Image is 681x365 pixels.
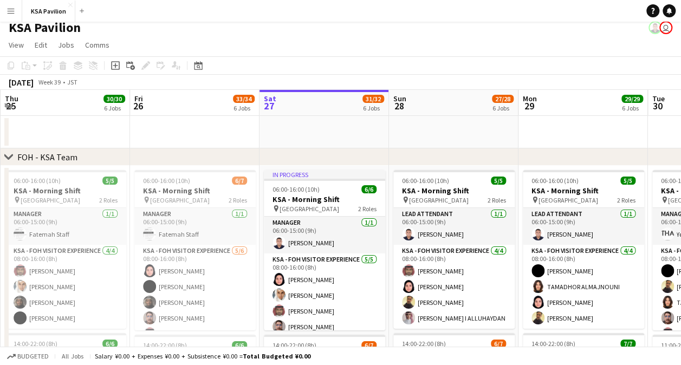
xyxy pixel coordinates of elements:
app-card-role: LEAD ATTENDANT1/106:00-15:00 (9h)[PERSON_NAME] [393,208,515,245]
h3: KSA - Morning Shift [393,186,515,195]
span: 27 [262,100,276,112]
span: 6/7 [232,177,247,185]
a: Edit [30,38,51,52]
span: 06:00-16:00 (10h) [531,177,579,185]
app-card-role: Manager1/106:00-15:00 (9h)Fatemah Staff [134,208,256,245]
span: 5/5 [102,177,118,185]
app-job-card: 06:00-16:00 (10h)5/5KSA - Morning Shift [GEOGRAPHIC_DATA]2 RolesLEAD ATTENDANT1/106:00-15:00 (9h)... [393,170,515,329]
h3: KSA - Morning Shift [523,186,644,195]
h3: KSA - Morning Shift [5,186,126,195]
span: Comms [85,40,109,50]
span: 30 [651,100,665,112]
app-card-role: KSA - FOH Visitor Experience4/408:00-16:00 (8h)[PERSON_NAME][PERSON_NAME][PERSON_NAME][PERSON_NAME] [5,245,126,329]
span: 27/28 [492,95,514,103]
app-job-card: 06:00-16:00 (10h)5/5KSA - Morning Shift [GEOGRAPHIC_DATA]2 RolesLEAD ATTENDANT1/106:00-15:00 (9h)... [523,170,644,329]
h3: KSA - Morning Shift [134,186,256,195]
app-job-card: In progress06:00-16:00 (10h)6/6KSA - Morning Shift [GEOGRAPHIC_DATA]2 RolesManager1/106:00-15:00 ... [264,170,385,330]
button: KSA Pavilion [22,1,75,22]
div: [DATE] [9,77,34,88]
span: Budgeted [17,353,49,360]
span: Tue [652,94,665,103]
span: [GEOGRAPHIC_DATA] [409,196,469,204]
app-card-role: LEAD ATTENDANT1/106:00-15:00 (9h)[PERSON_NAME] [523,208,644,245]
span: 6/7 [491,340,506,348]
div: JST [67,78,77,86]
span: 29 [521,100,537,112]
span: [GEOGRAPHIC_DATA] [150,196,210,204]
span: 14:00-22:00 (8h) [402,340,446,348]
a: Comms [81,38,114,52]
app-card-role: Manager1/106:00-15:00 (9h)Fatemah Staff [5,208,126,245]
app-card-role: Manager1/106:00-15:00 (9h)[PERSON_NAME] [264,217,385,253]
span: 5/5 [491,177,506,185]
div: 6 Jobs [622,104,643,112]
span: Edit [35,40,47,50]
span: 14:00-22:00 (8h) [14,340,57,348]
span: 7/7 [620,340,635,348]
span: 5/5 [620,177,635,185]
span: Sun [393,94,406,103]
span: 06:00-16:00 (10h) [143,177,190,185]
div: 6 Jobs [363,104,384,112]
span: 6/7 [361,341,377,349]
span: 6/6 [232,341,247,349]
span: 2 Roles [617,196,635,204]
app-user-avatar: Asami Saga [659,21,672,34]
span: 14:00-22:00 (8h) [531,340,575,348]
h1: KSA Pavilion [9,19,81,36]
span: 2 Roles [488,196,506,204]
button: Budgeted [5,350,50,362]
span: 30/30 [103,95,125,103]
h3: KSA - Morning Shift [264,194,385,204]
span: Total Budgeted ¥0.00 [243,352,310,360]
app-card-role: KSA - FOH Visitor Experience5/508:00-16:00 (8h)[PERSON_NAME][PERSON_NAME][PERSON_NAME][PERSON_NAME] [264,253,385,353]
div: FOH - KSA Team [17,152,77,162]
span: [GEOGRAPHIC_DATA] [539,196,598,204]
app-job-card: 06:00-16:00 (10h)6/7KSA - Morning Shift [GEOGRAPHIC_DATA]2 RolesManager1/106:00-15:00 (9h)Fatemah... [134,170,256,330]
span: Thu [5,94,18,103]
div: 6 Jobs [234,104,254,112]
span: 14:00-22:00 (8h) [143,341,187,349]
span: 26 [133,100,143,112]
div: In progress [264,170,385,179]
span: 28 [392,100,406,112]
app-job-card: 06:00-16:00 (10h)5/5KSA - Morning Shift [GEOGRAPHIC_DATA]2 RolesManager1/106:00-15:00 (9h)Fatemah... [5,170,126,329]
span: 2 Roles [358,205,377,213]
a: View [4,38,28,52]
a: Jobs [54,38,79,52]
span: Jobs [58,40,74,50]
span: 6/6 [361,185,377,193]
div: 6 Jobs [104,104,125,112]
app-card-role: KSA - FOH Visitor Experience4/408:00-16:00 (8h)[PERSON_NAME]TAMADHOR ALMAJNOUNI[PERSON_NAME][PERS... [523,245,644,329]
span: 06:00-16:00 (10h) [273,185,320,193]
app-card-role: KSA - FOH Visitor Experience4/408:00-16:00 (8h)[PERSON_NAME][PERSON_NAME][PERSON_NAME][PERSON_NAM... [393,245,515,329]
span: Fri [134,94,143,103]
span: View [9,40,24,50]
span: 31/32 [362,95,384,103]
span: 33/34 [233,95,255,103]
span: 6/6 [102,340,118,348]
span: 29/29 [621,95,643,103]
span: 14:00-22:00 (8h) [273,341,316,349]
app-user-avatar: Hussein Al Najjar [648,21,661,34]
span: Week 39 [36,78,63,86]
div: Salary ¥0.00 + Expenses ¥0.00 + Subsistence ¥0.00 = [95,352,310,360]
span: Mon [523,94,537,103]
span: [GEOGRAPHIC_DATA] [280,205,339,213]
span: All jobs [60,352,86,360]
span: Sat [264,94,276,103]
span: 2 Roles [229,196,247,204]
app-card-role: KSA - FOH Visitor Experience5/608:00-16:00 (8h)[PERSON_NAME][PERSON_NAME][PERSON_NAME][PERSON_NAM... [134,245,256,360]
span: 25 [3,100,18,112]
span: [GEOGRAPHIC_DATA] [21,196,80,204]
div: 6 Jobs [492,104,513,112]
span: 2 Roles [99,196,118,204]
span: 06:00-16:00 (10h) [14,177,61,185]
span: 06:00-16:00 (10h) [402,177,449,185]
